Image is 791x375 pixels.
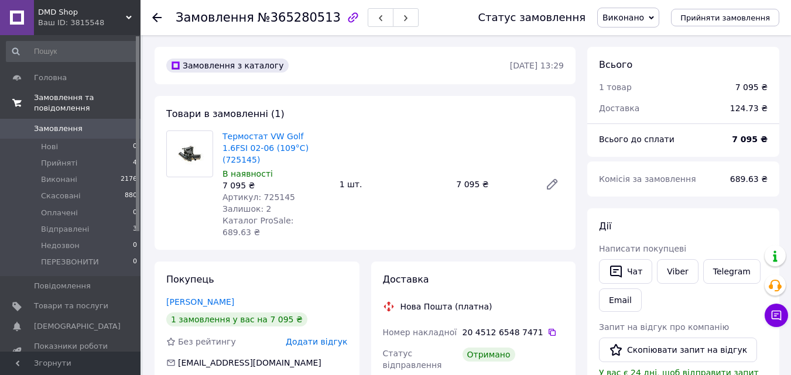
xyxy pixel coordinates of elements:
[41,257,99,267] span: ПЕРЕЗВОНИТИ
[34,301,108,311] span: Товари та послуги
[133,224,137,235] span: 3
[34,341,108,362] span: Показники роботи компанії
[398,301,495,312] div: Нова Пошта (платна)
[41,142,58,152] span: Нові
[723,95,775,121] div: 124.73 ₴
[34,281,91,291] span: Повідомлення
[599,259,652,284] button: Чат
[125,191,137,201] span: 880
[222,204,272,214] span: Залишок: 2
[152,12,162,23] div: Повернутися назад
[599,322,729,332] span: Запит на відгук про компанію
[178,337,236,346] span: Без рейтингу
[41,224,89,235] span: Відправлені
[703,259,761,284] a: Telegram
[222,132,309,164] a: Термостат VW Golf 1.6FSI 02-06 (109°C) (725145)
[41,191,81,201] span: Скасовані
[167,139,213,168] img: Термостат VW Golf 1.6FSI 02-06 (109°C) (725145)
[286,337,347,346] span: Додати відгук
[166,274,214,285] span: Покупець
[38,7,126,18] span: DMD Shop
[222,180,330,191] div: 7 095 ₴
[599,338,757,362] button: Скопіювати запит на відгук
[176,11,254,25] span: Замовлення
[34,123,83,134] span: Замовлення
[41,174,77,185] span: Виконані
[599,174,696,184] span: Комісія за замовлення
[599,82,632,92] span: 1 товар
[451,176,536,192] div: 7 095 ₴
[599,288,642,312] button: Email
[383,349,442,370] span: Статус відправлення
[657,259,698,284] a: Viber
[463,348,515,362] div: Отримано
[222,192,295,202] span: Артикул: 725145
[383,274,429,285] span: Доставка
[133,142,137,152] span: 0
[671,9,779,26] button: Прийняти замовлення
[599,59,632,70] span: Всього
[41,158,77,168] span: Прийняті
[6,41,138,62] input: Пошук
[510,61,564,70] time: [DATE] 13:29
[478,12,585,23] div: Статус замовлення
[133,240,137,251] span: 0
[133,257,137,267] span: 0
[38,18,141,28] div: Ваш ID: 3815548
[599,221,611,232] span: Дії
[599,244,686,253] span: Написати покупцеві
[258,11,341,25] span: №365280513
[222,216,293,237] span: Каталог ProSale: 689.63 ₴
[34,73,67,83] span: Головна
[41,208,78,218] span: Оплачені
[222,169,273,178] span: В наявності
[765,304,788,327] button: Чат з покупцем
[166,297,234,307] a: [PERSON_NAME]
[166,59,289,73] div: Замовлення з каталогу
[34,92,141,113] span: Замовлення та повідомлення
[41,240,80,251] span: Недозвон
[166,108,285,119] span: Товари в замовленні (1)
[133,158,137,168] span: 4
[166,312,307,326] div: 1 замовлення у вас на 7 095 ₴
[735,81,768,93] div: 7 095 ₴
[383,328,457,337] span: Номер накладної
[680,13,770,22] span: Прийняти замовлення
[599,135,674,144] span: Всього до сплати
[335,176,452,192] div: 1 шт.
[599,104,639,113] span: Доставка
[121,174,137,185] span: 2176
[730,174,768,184] span: 689.63 ₴
[178,358,321,367] span: [EMAIL_ADDRESS][DOMAIN_NAME]
[133,208,137,218] span: 0
[463,326,564,338] div: 20 4512 6548 7471
[34,321,121,332] span: [DEMOGRAPHIC_DATA]
[732,135,768,144] b: 7 095 ₴
[602,13,644,22] span: Виконано
[540,173,564,196] a: Редагувати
